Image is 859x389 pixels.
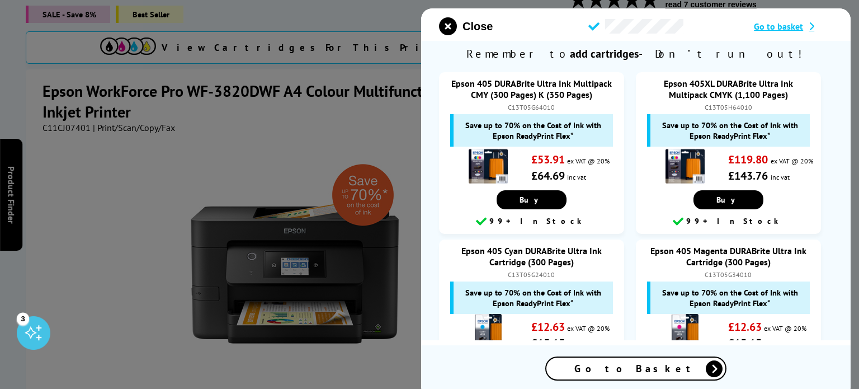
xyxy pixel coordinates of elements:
a: Go to basket [754,21,833,32]
a: Epson 405 Magenta DURABrite Ultra Ink Cartridge (300 Pages) [650,245,806,268]
div: 99+ In Stock [641,215,815,228]
span: Buy [520,195,544,205]
strong: £12.63 [728,320,762,334]
b: add cartridges [570,46,639,61]
span: Close [462,20,493,33]
img: Epson 405 Magenta DURABrite Ultra Ink Cartridge (300 Pages) [666,314,705,353]
strong: £15.15 [728,336,762,350]
strong: £119.80 [728,152,768,167]
img: Epson 405 Cyan DURABrite Ultra Ink Cartridge (300 Pages) [469,314,508,353]
div: 99+ In Stock [445,215,619,228]
a: Epson 405 DURABrite Ultra Ink Multipack CMY (300 Pages) K (350 Pages) [451,78,612,100]
strong: £64.69 [531,168,565,183]
span: Remember to - Don’t run out! [421,41,851,67]
strong: £53.91 [531,152,565,167]
span: inc vat [567,173,586,181]
div: C13T05G24010 [450,270,613,279]
img: Epson 405XL DURABrite Ultra Ink Multipack CMYK (1,100 Pages) [666,147,705,186]
span: ex VAT @ 20% [764,324,806,332]
strong: £15.15 [531,336,565,350]
button: close modal [439,17,493,35]
strong: £12.63 [531,320,565,334]
div: 3 [17,312,29,325]
span: ex VAT @ 20% [567,157,610,165]
a: Epson 405XL DURABrite Ultra Ink Multipack CMYK (1,100 Pages) [664,78,793,100]
span: Save up to 70% on the Cost of Ink with Epson ReadyPrint Flex* [459,287,607,308]
a: Epson 405 Cyan DURABrite Ultra Ink Cartridge (300 Pages) [461,245,602,268]
span: Go to basket [754,21,803,32]
span: Save up to 70% on the Cost of Ink with Epson ReadyPrint Flex* [656,287,804,308]
div: C13T05H64010 [647,103,810,111]
img: Epson 405 DURABrite Ultra Ink Multipack CMY (300 Pages) K (350 Pages) [469,147,508,186]
div: C13T05G34010 [647,270,810,279]
a: Go to Basket [545,357,726,381]
strong: £143.76 [728,168,768,183]
span: ex VAT @ 20% [567,324,610,332]
span: Go to Basket [574,362,697,375]
span: Save up to 70% on the Cost of Ink with Epson ReadyPrint Flex* [459,120,607,141]
span: Buy [716,195,740,205]
span: inc vat [770,173,789,181]
span: Save up to 70% on the Cost of Ink with Epson ReadyPrint Flex* [656,120,804,141]
div: C13T05G64010 [450,103,613,111]
span: ex VAT @ 20% [770,157,813,165]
